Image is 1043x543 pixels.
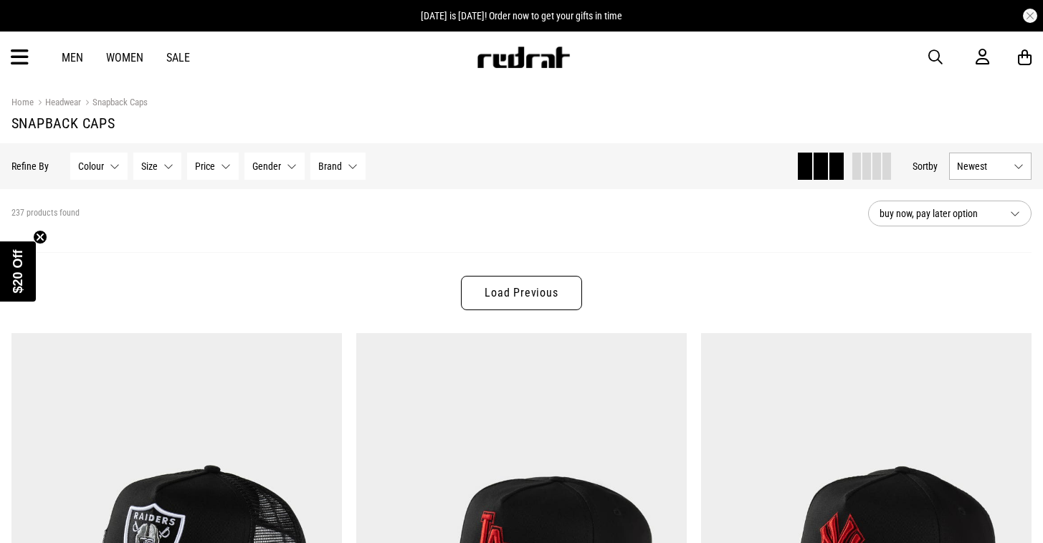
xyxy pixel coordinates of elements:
[11,115,1032,132] h1: Snapback Caps
[33,230,47,244] button: Close teaser
[252,160,281,172] span: Gender
[133,153,181,180] button: Size
[957,160,1008,172] span: Newest
[11,249,25,293] span: $20 Off
[318,160,342,172] span: Brand
[166,51,190,64] a: Sale
[141,160,158,172] span: Size
[106,51,143,64] a: Women
[70,153,128,180] button: Colour
[11,97,34,107] a: Home
[913,158,938,175] button: Sortby
[34,97,81,110] a: Headwear
[78,160,104,172] span: Colour
[928,160,938,172] span: by
[421,10,622,21] span: [DATE] is [DATE]! Order now to get your gifts in time
[11,160,49,172] p: Refine By
[62,51,83,64] a: Men
[461,276,581,310] a: Load Previous
[244,153,305,180] button: Gender
[81,97,148,110] a: Snapback Caps
[11,208,80,219] span: 237 products found
[880,205,999,222] span: buy now, pay later option
[310,153,366,180] button: Brand
[868,201,1032,226] button: buy now, pay later option
[187,153,239,180] button: Price
[476,47,571,68] img: Redrat logo
[949,153,1032,180] button: Newest
[195,160,215,172] span: Price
